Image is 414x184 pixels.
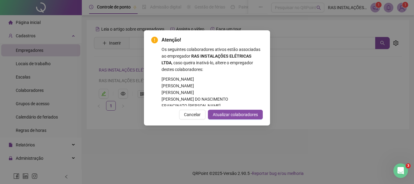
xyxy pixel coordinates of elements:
iframe: Intercom live chat [393,163,408,178]
div: [PERSON_NAME] [162,89,263,96]
button: Cancelar [179,110,205,119]
div: [PERSON_NAME] [162,76,263,82]
div: FRANCINATO [PERSON_NAME] [162,102,263,109]
span: exclamation-circle [151,37,158,43]
div: [PERSON_NAME] [162,82,263,89]
span: RAS INSTALAÇÕES ELÉTRICAS LTDA [162,54,252,65]
div: Os seguintes colaboradores ativos estão associadas ao empregador , caso queira inativá-lo, altere... [162,46,263,106]
span: Atenção! [162,37,181,43]
button: Atualizar colaboradores [208,110,263,119]
span: Atualizar colaboradores [213,111,258,118]
div: [PERSON_NAME] DO NASCIMENTO [162,96,263,102]
span: Cancelar [184,111,201,118]
span: 3 [406,163,411,168]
